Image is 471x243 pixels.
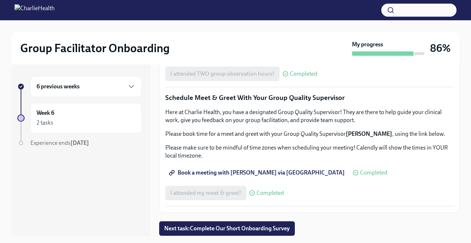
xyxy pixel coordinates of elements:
p: Please make sure to be mindful of time zones when scheduling your meeting! Calendly will show the... [165,144,453,160]
strong: My progress [352,41,383,49]
p: Please book time for a meet and greet with your Group Quality Supervisor , using the link below. [165,130,453,138]
span: Next task : Complete Our Short Onboarding Survey [164,225,290,232]
div: 2 tasks [37,119,53,127]
button: Next task:Complete Our Short Onboarding Survey [159,221,295,236]
h6: Week 6 [37,109,54,117]
a: Book a meeting with [PERSON_NAME] via [GEOGRAPHIC_DATA] [165,166,350,180]
h6: 6 previous weeks [37,83,80,91]
strong: [PERSON_NAME] [346,130,392,137]
div: 6 previous weeks [30,76,142,97]
h2: Group Facilitator Onboarding [20,41,170,55]
span: Experience ends [30,139,89,146]
a: Week 62 tasks [17,103,142,133]
p: Here at Charlie Health, you have a designated Group Quality Supervisor! They are there to help gu... [165,108,453,124]
span: Completed [290,71,317,77]
h3: 86% [430,42,451,55]
span: Completed [256,190,284,196]
img: CharlieHealth [14,4,55,16]
span: Completed [360,170,387,176]
strong: [DATE] [71,139,89,146]
span: Book a meeting with [PERSON_NAME] via [GEOGRAPHIC_DATA] [170,169,345,176]
p: Schedule Meet & Greet With Your Group Quality Supervisor [165,93,453,102]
